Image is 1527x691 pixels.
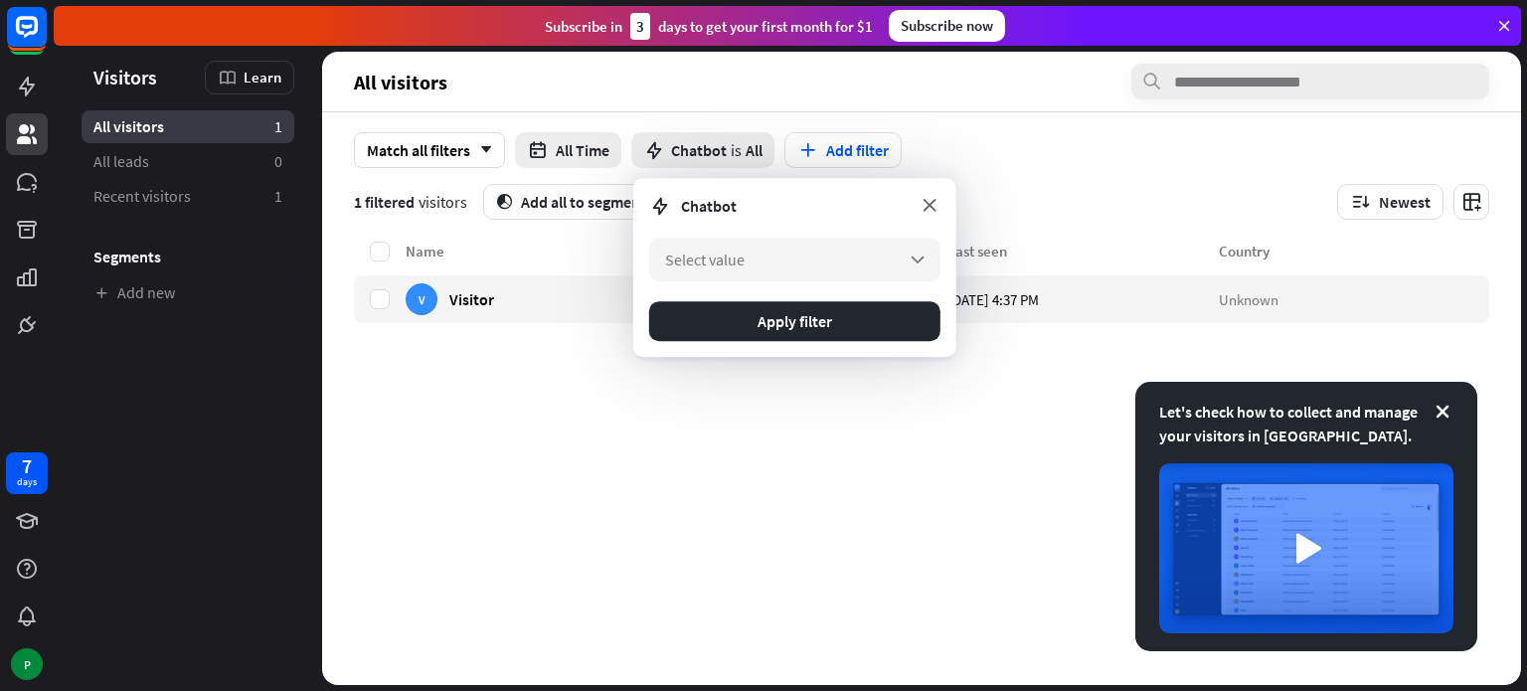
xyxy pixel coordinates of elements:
span: Recent visitors [93,186,191,207]
span: All leads [93,151,149,172]
a: 7 days [6,452,48,494]
span: Chatbot [671,140,727,160]
div: Match all filters [354,132,505,168]
div: V [406,283,437,315]
div: Subscribe now [889,10,1005,42]
i: arrow_down [907,249,929,270]
aside: 0 [274,151,282,172]
a: Recent visitors 1 [82,180,294,213]
span: All [746,140,763,160]
span: Visitors [93,66,157,88]
span: All visitors [93,116,164,137]
div: Country [1219,242,1490,260]
span: [DATE] 4:37 PM [947,289,1039,308]
button: All Time [515,132,621,168]
i: arrow_down [470,144,492,156]
span: 1 filtered [354,192,415,212]
div: Let's check how to collect and manage your visitors in [GEOGRAPHIC_DATA]. [1159,400,1453,447]
span: Learn [244,68,281,86]
div: 7 [22,457,32,475]
img: image [1159,463,1453,633]
div: Name [406,242,677,260]
span: Select value [665,250,745,269]
span: visitors [419,192,467,212]
div: Subscribe in days to get your first month for $1 [545,13,873,40]
span: Chatbot [681,196,737,216]
span: Visitor [449,289,494,308]
button: Newest [1337,184,1443,220]
span: All visitors [354,71,447,93]
button: Add filter [784,132,902,168]
div: P [11,648,43,680]
a: Add new [82,276,294,309]
span: is [731,140,742,160]
div: 3 [630,13,650,40]
a: All leads 0 [82,145,294,178]
div: days [17,475,37,489]
button: Apply filter [649,301,940,341]
i: segment [496,194,513,210]
button: segmentAdd all to segment [483,184,659,220]
aside: 1 [274,116,282,137]
aside: 1 [274,186,282,207]
span: Unknown [1219,289,1278,308]
button: Open LiveChat chat widget [16,8,76,68]
div: Last seen [947,242,1219,260]
h3: Segments [82,247,294,266]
